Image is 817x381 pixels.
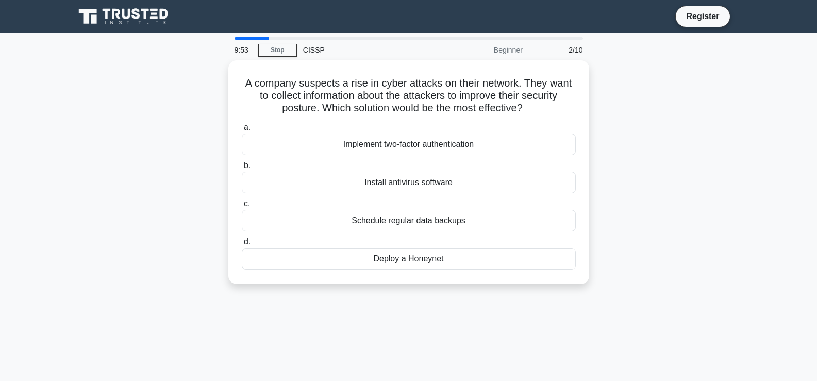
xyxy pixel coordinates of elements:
div: 2/10 [529,40,589,60]
div: CISSP [297,40,439,60]
span: d. [244,237,251,246]
div: Schedule regular data backups [242,210,576,231]
div: Deploy a Honeynet [242,248,576,270]
span: b. [244,161,251,170]
div: Beginner [439,40,529,60]
div: Implement two-factor authentication [242,134,576,155]
div: 9:53 [228,40,258,60]
h5: A company suspects a rise in cyber attacks on their network. They want to collect information abo... [241,77,577,115]
a: Register [680,10,725,23]
span: a. [244,123,251,131]
span: c. [244,199,250,208]
a: Stop [258,44,297,57]
div: Install antivirus software [242,172,576,193]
